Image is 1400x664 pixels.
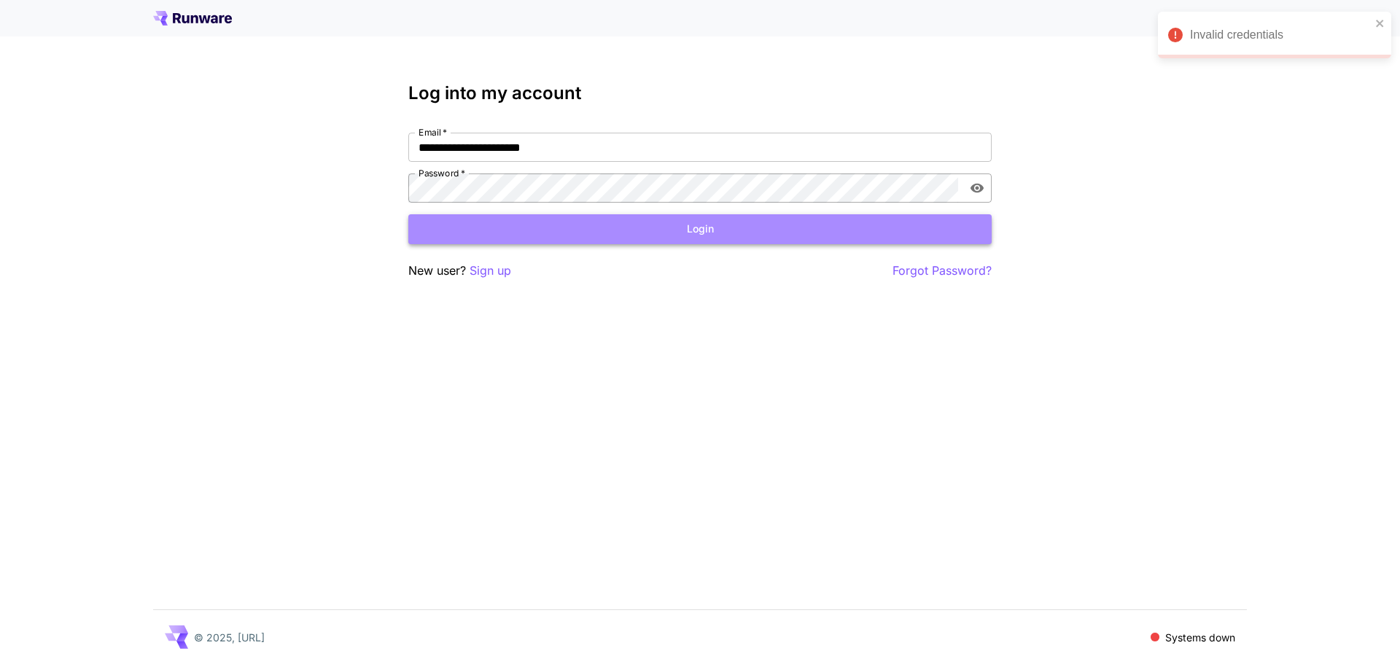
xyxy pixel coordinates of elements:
[408,83,992,103] h3: Log into my account
[194,630,265,645] p: © 2025, [URL]
[470,262,511,280] button: Sign up
[419,126,447,138] label: Email
[408,262,511,280] p: New user?
[408,214,992,244] button: Login
[1165,630,1235,645] p: Systems down
[419,167,465,179] label: Password
[1375,17,1385,29] button: close
[1190,26,1371,44] div: Invalid credentials
[964,175,990,201] button: toggle password visibility
[892,262,992,280] button: Forgot Password?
